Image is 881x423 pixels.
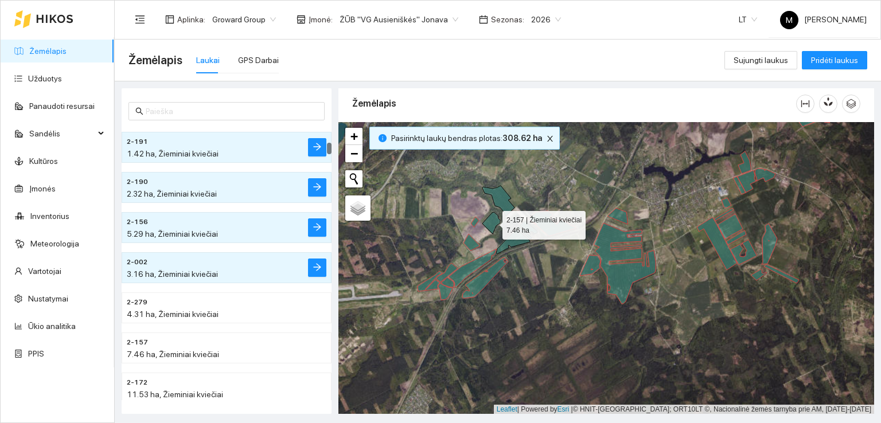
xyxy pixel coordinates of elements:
span: Žemėlapis [128,51,182,69]
button: Sujungti laukus [724,51,797,69]
span: column-width [797,99,814,108]
button: arrow-right [308,138,326,156]
span: 2-157 [127,337,148,348]
span: Pridėti laukus [811,54,858,66]
div: | Powered by © HNIT-[GEOGRAPHIC_DATA]; ORT10LT ©, Nacionalinė žemės tarnyba prie AM, [DATE]-[DATE] [494,405,874,414]
span: Sujungti laukus [734,54,788,66]
b: 308.62 ha [502,134,542,143]
a: Žemėlapis [29,46,67,56]
a: Įmonės [29,184,56,193]
span: 11.53 ha, Žieminiai kviečiai [127,390,223,399]
span: LT [739,11,757,28]
span: arrow-right [313,222,322,233]
span: 2-156 [127,217,148,228]
a: Sujungti laukus [724,56,797,65]
button: arrow-right [308,258,326,277]
span: | [571,405,573,413]
span: ŽŪB "VG Ausieniškės" Jonava [340,11,458,28]
a: Zoom in [345,128,362,145]
button: Pridėti laukus [802,51,867,69]
span: info-circle [379,134,387,142]
span: 3.16 ha, Žieminiai kviečiai [127,269,218,279]
span: 2.32 ha, Žieminiai kviečiai [127,189,217,198]
span: Pasirinktų laukų bendras plotas : [391,132,542,144]
a: Zoom out [345,145,362,162]
span: 2-279 [127,297,147,308]
a: PPIS [28,349,44,358]
span: arrow-right [313,142,322,153]
span: calendar [479,15,488,24]
span: 2-172 [127,377,147,388]
span: menu-fold [135,14,145,25]
span: arrow-right [313,182,322,193]
button: column-width [796,95,814,113]
button: Initiate a new search [345,170,362,187]
a: Meteorologija [30,239,79,248]
a: Pridėti laukus [802,56,867,65]
button: arrow-right [308,178,326,197]
div: GPS Darbai [238,54,279,66]
a: Inventorius [30,211,69,221]
a: Nustatymai [28,294,68,303]
a: Užduotys [28,74,62,83]
span: M [786,11,793,29]
span: − [350,146,358,160]
a: Kultūros [29,156,58,166]
span: 5.29 ha, Žieminiai kviečiai [127,229,218,238]
span: Groward Group [212,11,276,28]
span: close [544,135,556,143]
span: layout [165,15,174,24]
span: Įmonė : [309,13,333,26]
span: Aplinka : [177,13,205,26]
span: Sezonas : [491,13,524,26]
span: 4.31 ha, Žieminiai kviečiai [127,310,219,319]
input: Paieška [146,105,318,117]
span: 1.42 ha, Žieminiai kviečiai [127,149,219,158]
span: 2026 [531,11,561,28]
a: Vartotojai [28,267,61,276]
button: menu-fold [128,8,151,31]
button: close [543,132,557,146]
span: 2-190 [127,177,148,187]
span: + [350,129,358,143]
span: shop [297,15,306,24]
a: Panaudoti resursai [29,101,95,111]
a: Ūkio analitika [28,322,76,331]
span: 2-002 [127,257,147,268]
a: Esri [558,405,570,413]
span: arrow-right [313,263,322,273]
span: search [135,107,143,115]
span: [PERSON_NAME] [780,15,867,24]
div: Žemėlapis [352,87,796,120]
span: 2-191 [127,136,148,147]
button: arrow-right [308,218,326,237]
span: 7.46 ha, Žieminiai kviečiai [127,350,219,359]
a: Leaflet [497,405,517,413]
a: Layers [345,195,371,221]
div: Laukai [196,54,220,66]
span: Sandėlis [29,122,95,145]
